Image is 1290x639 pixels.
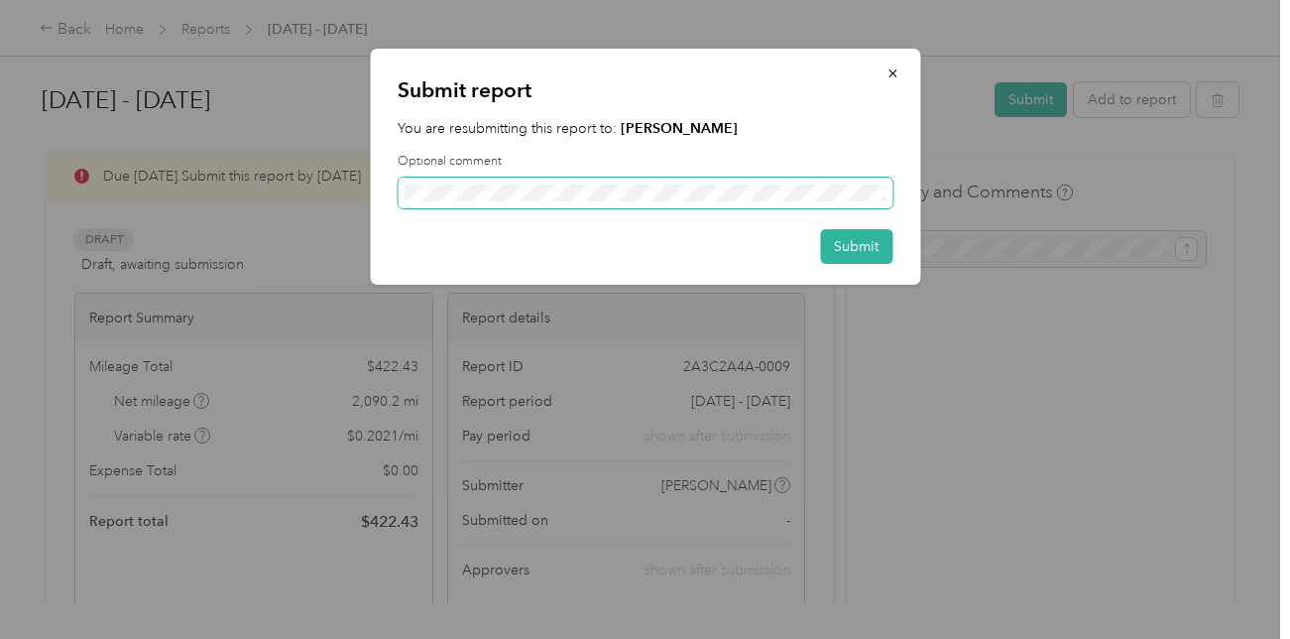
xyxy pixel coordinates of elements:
[398,118,892,139] p: You are resubmitting this report to:
[621,120,738,137] strong: [PERSON_NAME]
[820,229,892,264] button: Submit
[398,76,892,104] p: Submit report
[1179,528,1290,639] iframe: Everlance-gr Chat Button Frame
[398,153,892,171] label: Optional comment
